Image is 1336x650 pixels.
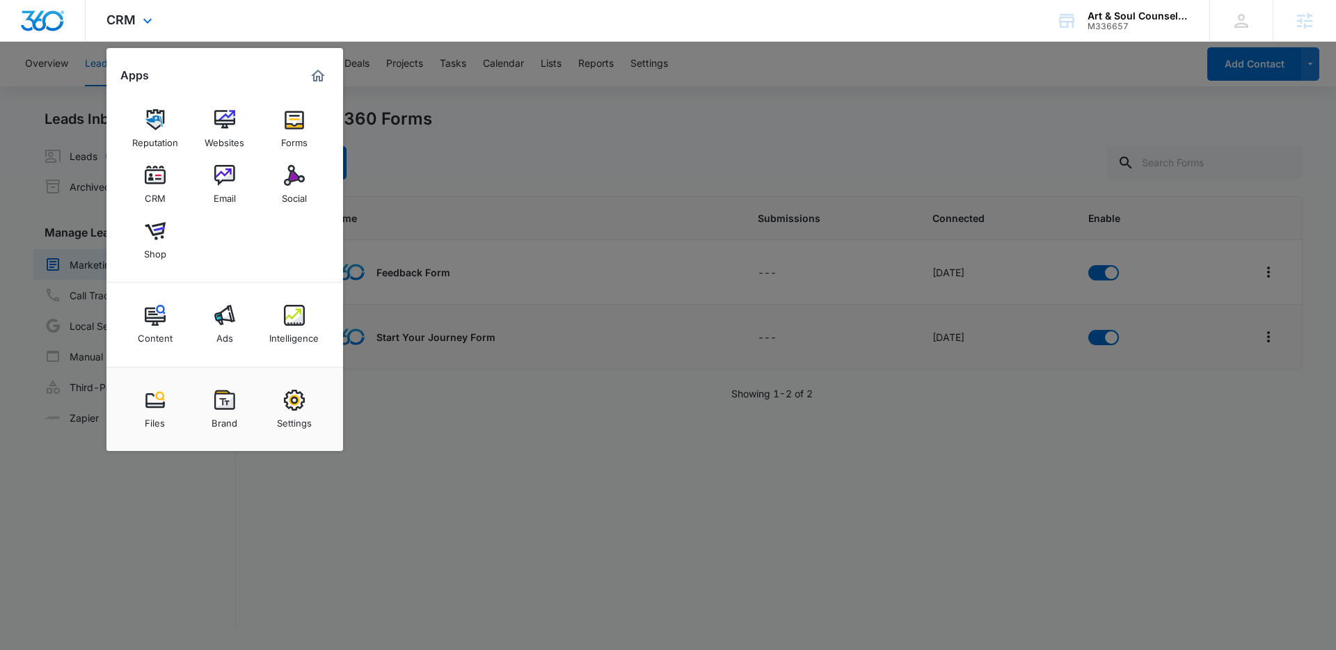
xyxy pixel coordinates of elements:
[129,298,182,351] a: Content
[198,158,251,211] a: Email
[145,186,166,204] div: CRM
[212,411,237,429] div: Brand
[138,326,173,344] div: Content
[268,158,321,211] a: Social
[307,65,329,87] a: Marketing 360® Dashboard
[268,298,321,351] a: Intelligence
[120,69,149,82] h2: Apps
[1088,10,1189,22] div: account name
[129,158,182,211] a: CRM
[281,130,308,148] div: Forms
[268,102,321,155] a: Forms
[106,13,136,27] span: CRM
[277,411,312,429] div: Settings
[269,326,319,344] div: Intelligence
[129,102,182,155] a: Reputation
[1088,22,1189,31] div: account id
[198,383,251,436] a: Brand
[145,411,165,429] div: Files
[205,130,244,148] div: Websites
[129,214,182,267] a: Shop
[268,383,321,436] a: Settings
[132,130,178,148] div: Reputation
[129,383,182,436] a: Files
[282,186,307,204] div: Social
[198,298,251,351] a: Ads
[216,326,233,344] div: Ads
[144,241,166,260] div: Shop
[198,102,251,155] a: Websites
[214,186,236,204] div: Email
